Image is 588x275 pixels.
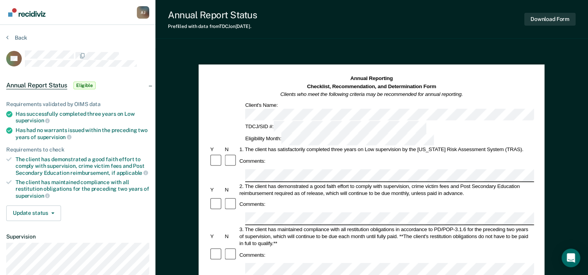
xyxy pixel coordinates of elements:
[16,117,50,124] span: supervision
[351,76,393,82] strong: Annual Reporting
[238,146,534,153] div: 1. The client has satisfactorily completed three years on Low supervision by the [US_STATE] Risk ...
[168,9,257,21] div: Annual Report Status
[209,146,223,153] div: Y
[209,186,223,193] div: Y
[117,170,148,176] span: applicable
[524,13,576,26] button: Download Form
[224,233,238,240] div: N
[244,121,427,133] div: TDCJ/SID #:
[73,82,96,89] span: Eligible
[562,249,580,267] div: Open Intercom Messenger
[6,101,149,108] div: Requirements validated by OIMS data
[6,146,149,153] div: Requirements to check
[307,84,436,89] strong: Checklist, Recommendation, and Determination Form
[224,146,238,153] div: N
[238,183,534,197] div: 2. The client has demonstrated a good faith effort to comply with supervision, crime victim fees ...
[16,193,50,199] span: supervision
[6,205,61,221] button: Update status
[6,34,27,41] button: Back
[238,251,267,258] div: Comments:
[238,226,534,247] div: 3. The client has maintained compliance with all restitution obligations in accordance to PD/POP-...
[16,111,149,124] div: Has successfully completed three years on Low
[238,158,267,165] div: Comments:
[209,233,223,240] div: Y
[281,91,463,97] em: Clients who meet the following criteria may be recommended for annual reporting.
[8,8,45,17] img: Recidiviz
[16,179,149,199] div: The client has maintained compliance with all restitution obligations for the preceding two years of
[6,233,149,240] dt: Supervision
[238,201,267,208] div: Comments:
[137,6,149,19] div: A J
[137,6,149,19] button: Profile dropdown button
[37,134,72,140] span: supervision
[6,82,67,89] span: Annual Report Status
[244,133,435,145] div: Eligibility Month:
[16,156,149,176] div: The client has demonstrated a good faith effort to comply with supervision, crime victim fees and...
[16,127,149,140] div: Has had no warrants issued within the preceding two years of
[168,24,257,29] div: Prefilled with data from TDCJ on [DATE] .
[224,186,238,193] div: N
